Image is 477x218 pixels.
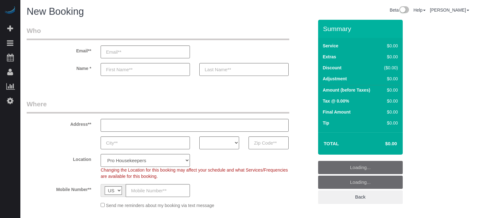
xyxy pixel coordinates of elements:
a: Back [318,190,403,204]
a: Help [413,8,426,13]
label: Amount (before Taxes) [323,87,370,93]
label: Service [323,43,338,49]
h4: $0.00 [366,141,397,146]
div: $0.00 [381,76,398,82]
label: Location [22,154,96,162]
a: Beta [390,8,409,13]
span: Send me reminders about my booking via text message [106,203,214,208]
div: $0.00 [381,98,398,104]
label: Adjustment [323,76,347,82]
a: [PERSON_NAME] [430,8,469,13]
legend: Who [27,26,289,40]
img: Automaid Logo [4,6,16,15]
div: $0.00 [381,109,398,115]
label: Mobile Number** [22,184,96,193]
div: $0.00 [381,87,398,93]
label: Tax @ 0.00% [323,98,349,104]
label: Tip [323,120,329,126]
input: First Name** [101,63,190,76]
label: Name * [22,63,96,72]
h3: Summary [323,25,400,32]
legend: Where [27,99,289,114]
div: $0.00 [381,43,398,49]
strong: Total [324,141,339,146]
input: Last Name** [199,63,289,76]
label: Discount [323,65,342,71]
span: Changing the Location for this booking may affect your schedule and what Services/Frequencies are... [101,167,288,179]
input: Mobile Number** [126,184,190,197]
div: $0.00 [381,120,398,126]
span: New Booking [27,6,84,17]
div: $0.00 [381,54,398,60]
img: New interface [399,6,409,14]
label: Extras [323,54,336,60]
div: ($0.00) [381,65,398,71]
label: Final Amount [323,109,351,115]
input: Zip Code** [249,136,288,149]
